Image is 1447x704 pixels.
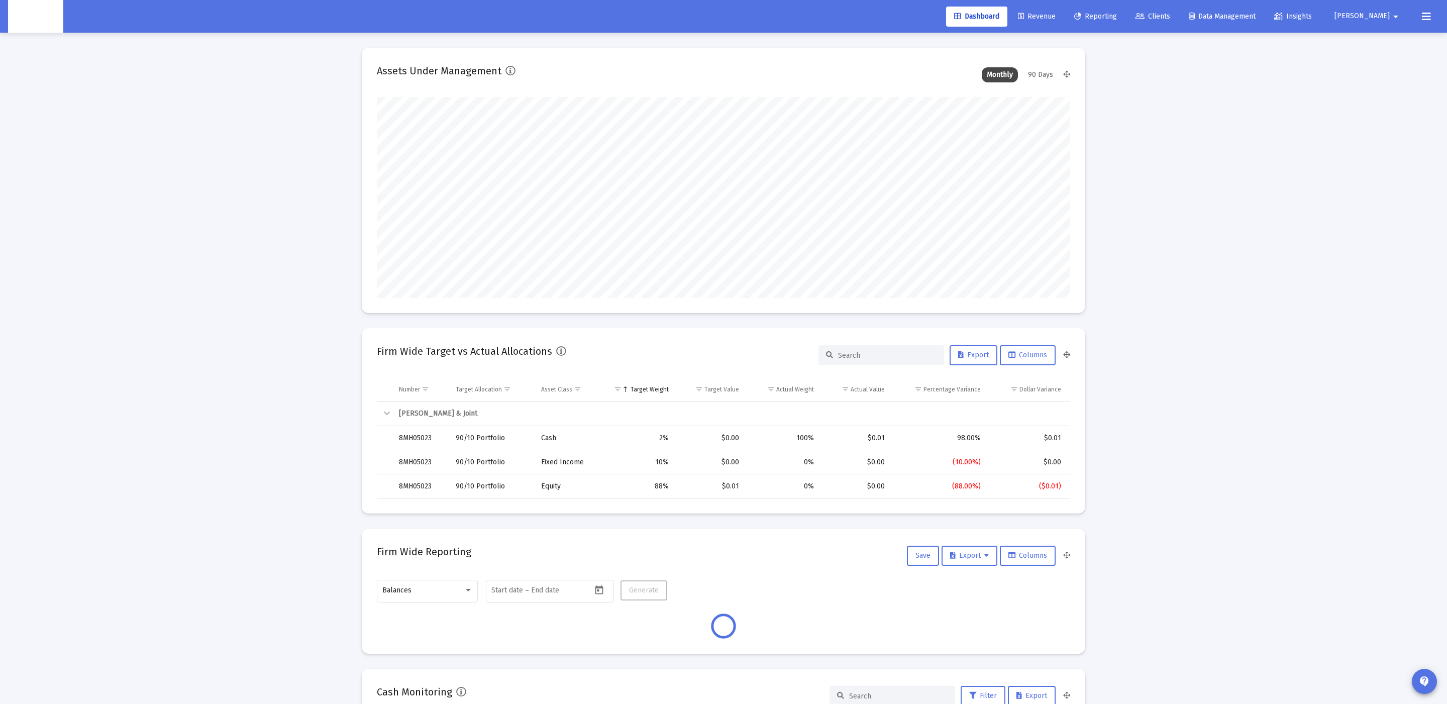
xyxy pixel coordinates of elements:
div: $0.01 [995,433,1061,443]
span: Columns [1008,351,1047,359]
div: 88% [607,481,668,491]
td: Column Actual Value [821,377,892,401]
span: Show filter options for column 'Target Value' [695,385,703,393]
span: Show filter options for column 'Percentage Variance' [914,385,922,393]
button: Export [942,546,997,566]
img: Dashboard [16,7,56,27]
button: Columns [1000,546,1056,566]
div: $0.00 [828,457,885,467]
div: 0% [753,481,814,491]
td: Column Asset Class [534,377,600,401]
span: [PERSON_NAME] [1334,12,1390,21]
span: Export [950,551,989,560]
td: 90/10 Portfolio [449,426,534,450]
button: Export [950,345,997,365]
span: Show filter options for column 'Target Weight' [614,385,622,393]
td: Column Target Weight [600,377,675,401]
input: End date [531,586,579,594]
span: Show filter options for column 'Number' [422,385,429,393]
td: Collapse [377,402,392,426]
td: Column Target Value [676,377,746,401]
h2: Firm Wide Reporting [377,544,471,560]
a: Insights [1266,7,1320,27]
a: Clients [1127,7,1178,27]
span: Save [915,551,931,560]
a: Dashboard [946,7,1007,27]
td: 90/10 Portfolio [449,474,534,498]
input: Search [849,692,948,700]
button: Save [907,546,939,566]
div: Dollar Variance [1019,385,1061,393]
div: $0.00 [683,457,739,467]
span: Columns [1008,551,1047,560]
mat-icon: contact_support [1418,675,1430,687]
h2: Firm Wide Target vs Actual Allocations [377,343,552,359]
div: $0.01 [683,481,739,491]
div: Data grid [377,377,1070,498]
td: 8MH05023 [392,450,449,474]
td: 90/10 Portfolio [449,450,534,474]
div: Asset Class [541,385,572,393]
div: $0.01 [828,433,885,443]
span: Show filter options for column 'Actual Value' [842,385,849,393]
a: Revenue [1010,7,1064,27]
h2: Assets Under Management [377,63,501,79]
div: 90 Days [1023,67,1058,82]
button: [PERSON_NAME] [1322,6,1414,26]
span: Show filter options for column 'Actual Weight' [767,385,775,393]
td: 8MH05023 [392,474,449,498]
span: Show filter options for column 'Target Allocation' [503,385,511,393]
td: Column Target Allocation [449,377,534,401]
span: Dashboard [954,12,999,21]
div: $0.00 [683,433,739,443]
div: $0.00 [995,457,1061,467]
span: Filter [969,691,997,700]
button: Open calendar [592,582,606,597]
span: Revenue [1018,12,1056,21]
mat-icon: arrow_drop_down [1390,7,1402,27]
span: Show filter options for column 'Dollar Variance' [1010,385,1018,393]
span: Show filter options for column 'Asset Class' [574,385,581,393]
span: Balances [382,586,411,594]
td: Fixed Income [534,450,600,474]
span: Insights [1274,12,1312,21]
div: Target Value [704,385,739,393]
div: Actual Weight [776,385,814,393]
button: Columns [1000,345,1056,365]
a: Data Management [1181,7,1264,27]
span: – [525,586,529,594]
div: Target Weight [631,385,669,393]
div: $0.00 [828,481,885,491]
div: 98.00% [899,433,981,443]
div: Monthly [982,67,1018,82]
div: Percentage Variance [923,385,981,393]
div: 0% [753,457,814,467]
input: Search [838,351,937,360]
div: Actual Value [851,385,885,393]
div: [PERSON_NAME] & Joint [399,409,1061,419]
a: Reporting [1066,7,1125,27]
div: (10.00%) [899,457,981,467]
div: 100% [753,433,814,443]
td: Cash [534,426,600,450]
div: 2% [607,433,668,443]
span: Reporting [1074,12,1117,21]
td: Column Dollar Variance [988,377,1070,401]
td: 8MH05023 [392,426,449,450]
div: (88.00%) [899,481,981,491]
td: Column Actual Weight [746,377,821,401]
div: Number [399,385,420,393]
div: Target Allocation [456,385,502,393]
span: Export [1016,691,1047,700]
span: Export [958,351,989,359]
div: ($0.01) [995,481,1061,491]
td: Column Number [392,377,449,401]
input: Start date [491,586,523,594]
div: 10% [607,457,668,467]
button: Generate [621,580,667,600]
h2: Cash Monitoring [377,684,452,700]
span: Clients [1135,12,1170,21]
td: Equity [534,474,600,498]
span: Data Management [1189,12,1256,21]
td: Column Percentage Variance [892,377,988,401]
